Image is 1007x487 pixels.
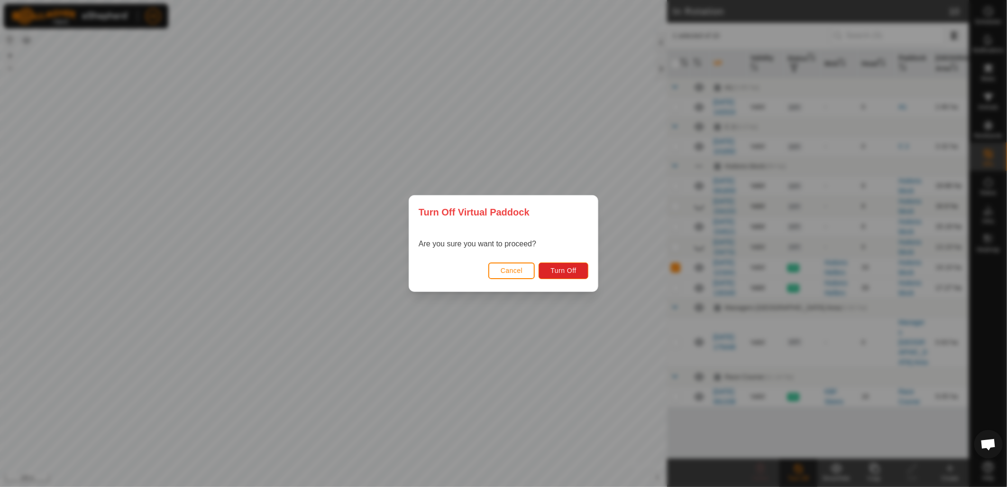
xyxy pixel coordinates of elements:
span: Cancel [501,267,523,274]
p: Are you sure you want to proceed? [419,238,536,250]
button: Turn Off [539,262,588,279]
button: Cancel [488,262,535,279]
div: Open chat [974,430,1003,459]
span: Turn Off Virtual Paddock [419,205,530,219]
span: Turn Off [550,267,577,274]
